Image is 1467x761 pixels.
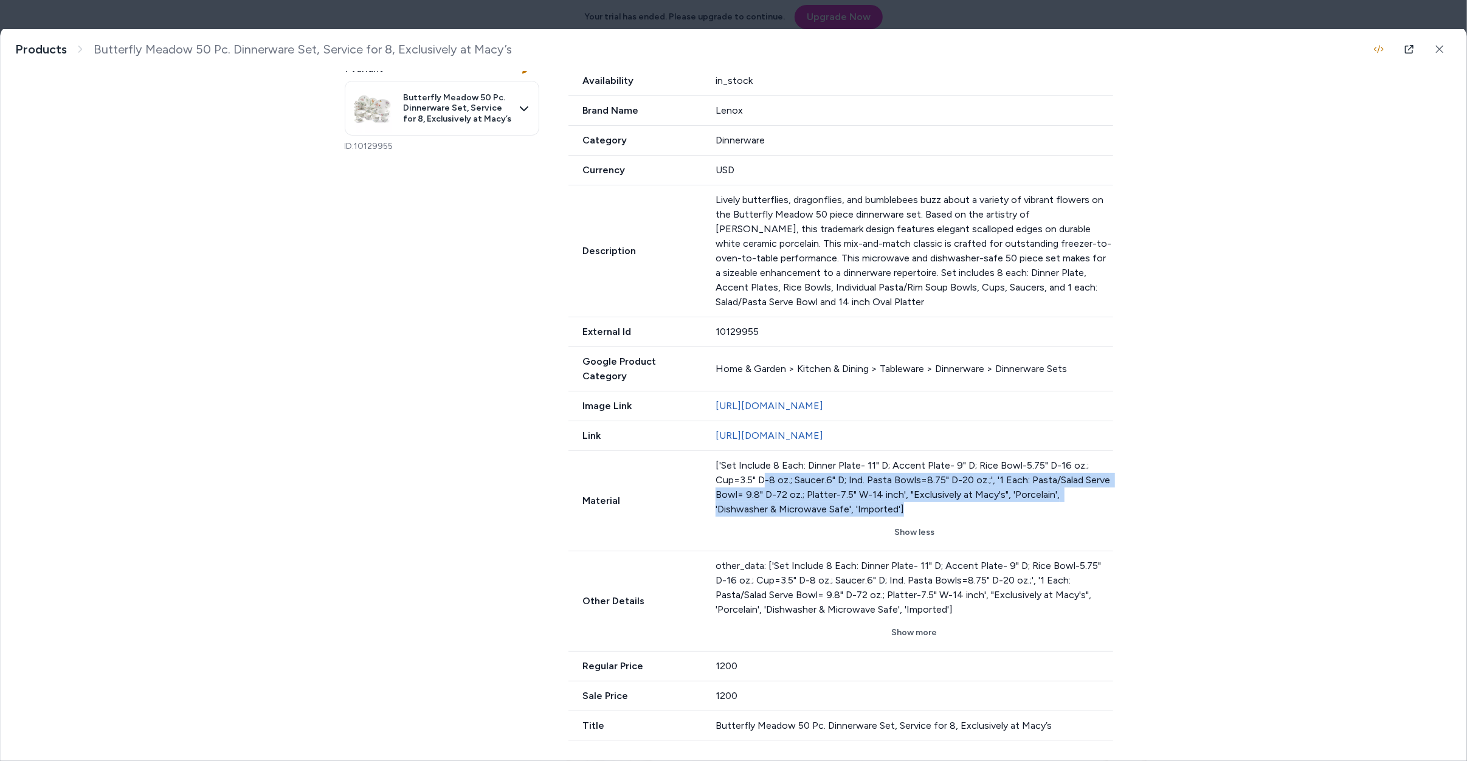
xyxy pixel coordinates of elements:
a: [URL][DOMAIN_NAME] [716,400,823,411]
span: Sale Price [568,689,702,703]
button: Butterfly Meadow 50 Pc. Dinnerware Set, Service for 8, Exclusively at Macy’s [345,81,539,136]
span: Category [568,133,702,148]
span: External Id [568,325,702,339]
div: in_stock [716,74,1113,88]
span: Description [568,244,702,258]
span: Butterfly Meadow 50 Pc. Dinnerware Set, Service for 8, Exclusively at Macy’s [94,42,512,57]
span: Other Details [568,594,702,608]
span: Image Link [568,399,702,413]
div: ['Set Include 8 Each: Dinner Plate- 11" D; Accent Plate- 9" D; Rice Bowl-5.75" D-16 oz.; Cup=3.5"... [716,458,1113,517]
div: Home & Garden > Kitchen & Dining > Tableware > Dinnerware > Dinnerware Sets [716,362,1113,376]
div: other_data: ['Set Include 8 Each: Dinner Plate- 11" D; Accent Plate- 9" D; Rice Bowl-5.75" D-16 o... [716,559,1113,617]
div: 1200 [716,689,1113,703]
div: 10129955 [716,325,1113,339]
div: 1200 [716,659,1113,673]
div: Dinnerware [716,133,1113,148]
div: Lenox [716,103,1113,118]
nav: breadcrumb [15,42,512,57]
span: Link [568,429,702,443]
button: Show less [716,522,1113,543]
a: Products [15,42,67,57]
img: 15330645_fpx.tif [348,84,396,133]
span: Brand Name [568,103,702,118]
span: Butterfly Meadow 50 Pc. Dinnerware Set, Service for 8, Exclusively at Macy’s [404,92,512,125]
a: [URL][DOMAIN_NAME] [716,430,823,441]
p: ID: 10129955 [345,140,539,153]
span: Title [568,718,702,733]
button: Show more [716,622,1113,644]
div: Butterfly Meadow 50 Pc. Dinnerware Set, Service for 8, Exclusively at Macy’s [716,718,1113,733]
p: Lively butterflies, dragonflies, and bumblebees buzz about a variety of vibrant flowers on the Bu... [716,193,1113,309]
span: Material [568,494,702,508]
span: Regular Price [568,659,702,673]
span: Currency [568,163,702,177]
span: Availability [568,74,702,88]
div: USD [716,163,1113,177]
span: Google Product Category [568,354,702,384]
